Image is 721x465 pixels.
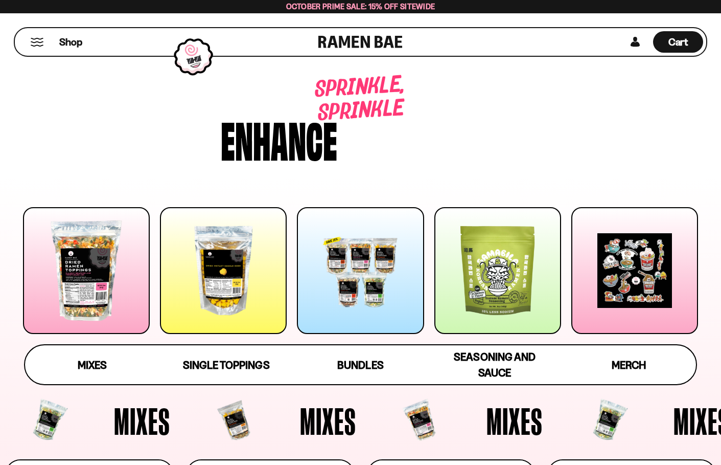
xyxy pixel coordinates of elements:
[30,38,44,47] button: Mobile Menu Trigger
[293,345,428,384] a: Bundles
[668,36,688,48] span: Cart
[183,359,269,371] span: Single Toppings
[114,402,170,440] span: Mixes
[612,359,646,371] span: Merch
[653,28,703,56] div: Cart
[25,345,159,384] a: Mixes
[300,402,356,440] span: Mixes
[59,31,82,53] a: Shop
[337,359,383,371] span: Bundles
[59,35,82,49] span: Shop
[486,402,543,440] span: Mixes
[286,2,435,11] span: October Prime Sale: 15% off Sitewide
[428,345,562,384] a: Seasoning and Sauce
[562,345,696,384] a: Merch
[221,114,337,163] div: Enhance
[159,345,294,384] a: Single Toppings
[78,359,107,371] span: Mixes
[454,350,535,379] span: Seasoning and Sauce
